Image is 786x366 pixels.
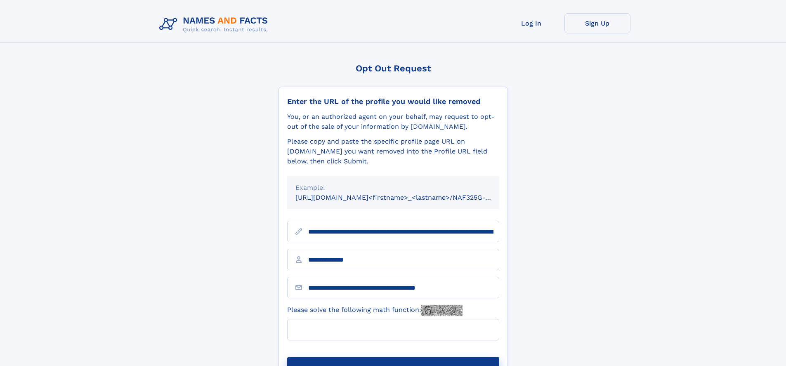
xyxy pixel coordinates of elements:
[287,97,499,106] div: Enter the URL of the profile you would like removed
[295,183,491,193] div: Example:
[295,194,515,201] small: [URL][DOMAIN_NAME]<firstname>_<lastname>/NAF325G-xxxxxxxx
[279,63,508,73] div: Opt Out Request
[156,13,275,35] img: Logo Names and Facts
[564,13,630,33] a: Sign Up
[287,305,463,316] label: Please solve the following math function:
[287,112,499,132] div: You, or an authorized agent on your behalf, may request to opt-out of the sale of your informatio...
[498,13,564,33] a: Log In
[287,137,499,166] div: Please copy and paste the specific profile page URL on [DOMAIN_NAME] you want removed into the Pr...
